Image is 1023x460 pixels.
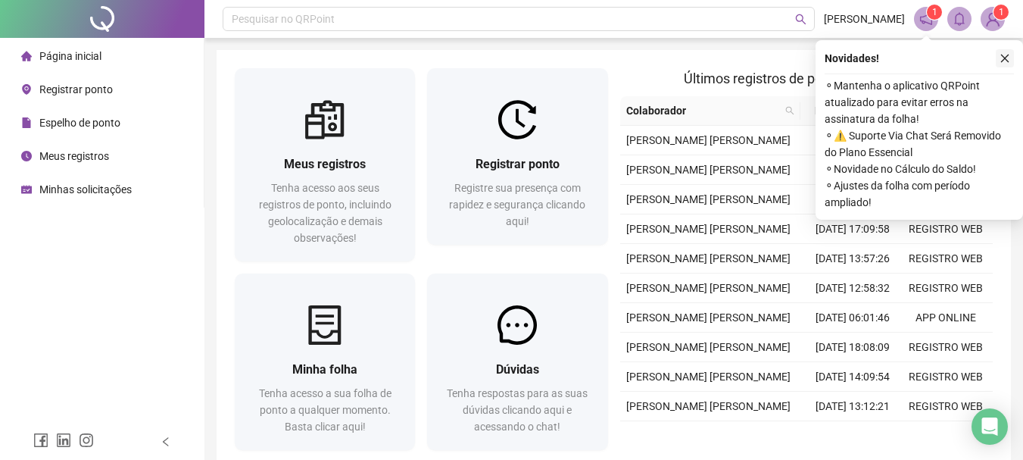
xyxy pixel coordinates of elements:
[79,433,94,448] span: instagram
[993,5,1009,20] sup: Atualize o seu contato no menu Meus Dados
[900,362,993,392] td: REGISTRO WEB
[447,387,588,433] span: Tenha respostas para as suas dúvidas clicando aqui e acessando o chat!
[800,96,890,126] th: Data/Hora
[427,274,607,450] a: DúvidasTenha respostas para as suas dúvidas clicando aqui e acessando o chat!
[806,392,900,421] td: [DATE] 13:12:21
[161,437,171,447] span: left
[259,182,391,244] span: Tenha acesso aos seus registros de ponto, incluindo geolocalização e demais observações!
[626,193,791,205] span: [PERSON_NAME] [PERSON_NAME]
[292,362,357,377] span: Minha folha
[21,117,32,128] span: file
[21,84,32,95] span: environment
[900,303,993,333] td: APP ONLINE
[449,182,585,227] span: Registre sua presença com rapidez e segurança clicando aqui!
[806,155,900,185] td: [DATE] 13:16:11
[806,126,900,155] td: [DATE] 14:10:04
[235,274,415,450] a: Minha folhaTenha acesso a sua folha de ponto a qualquer momento. Basta clicar aqui!
[21,51,32,61] span: home
[39,117,120,129] span: Espelho de ponto
[626,311,791,324] span: [PERSON_NAME] [PERSON_NAME]
[782,99,797,122] span: search
[825,127,1014,161] span: ⚬ ⚠️ Suporte Via Chat Será Removido do Plano Essencial
[626,102,780,119] span: Colaborador
[825,77,1014,127] span: ⚬ Mantenha o aplicativo QRPoint atualizado para evitar erros na assinatura da folha!
[806,421,900,451] td: [DATE] 08:06:59
[39,83,113,95] span: Registrar ponto
[626,400,791,412] span: [PERSON_NAME] [PERSON_NAME]
[900,392,993,421] td: REGISTRO WEB
[626,282,791,294] span: [PERSON_NAME] [PERSON_NAME]
[476,157,560,171] span: Registrar ponto
[999,7,1004,17] span: 1
[900,274,993,303] td: REGISTRO WEB
[806,274,900,303] td: [DATE] 12:58:32
[825,50,879,67] span: Novidades !
[825,177,1014,211] span: ⚬ Ajustes da folha com período ampliado!
[972,408,1008,445] div: Open Intercom Messenger
[626,371,791,383] span: [PERSON_NAME] [PERSON_NAME]
[259,387,391,433] span: Tenha acesso a sua folha de ponto a qualquer momento. Basta clicar aqui!
[39,183,132,196] span: Minhas solicitações
[626,223,791,235] span: [PERSON_NAME] [PERSON_NAME]
[785,106,794,115] span: search
[806,303,900,333] td: [DATE] 06:01:46
[21,184,32,195] span: schedule
[496,362,539,377] span: Dúvidas
[1000,53,1010,64] span: close
[806,362,900,392] td: [DATE] 14:09:54
[626,164,791,176] span: [PERSON_NAME] [PERSON_NAME]
[900,214,993,244] td: REGISTRO WEB
[927,5,942,20] sup: 1
[900,421,993,451] td: REGISTRO WEB
[919,12,933,26] span: notification
[39,50,101,62] span: Página inicial
[825,161,1014,177] span: ⚬ Novidade no Cálculo do Saldo!
[684,70,928,86] span: Últimos registros de ponto sincronizados
[824,11,905,27] span: [PERSON_NAME]
[39,150,109,162] span: Meus registros
[806,185,900,214] td: [DATE] 08:11:33
[626,134,791,146] span: [PERSON_NAME] [PERSON_NAME]
[427,68,607,245] a: Registrar pontoRegistre sua presença com rapidez e segurança clicando aqui!
[900,244,993,274] td: REGISTRO WEB
[900,333,993,362] td: REGISTRO WEB
[806,244,900,274] td: [DATE] 13:57:26
[932,7,937,17] span: 1
[806,214,900,244] td: [DATE] 17:09:58
[806,102,872,119] span: Data/Hora
[235,68,415,261] a: Meus registrosTenha acesso aos seus registros de ponto, incluindo geolocalização e demais observa...
[953,12,966,26] span: bell
[56,433,71,448] span: linkedin
[33,433,48,448] span: facebook
[806,333,900,362] td: [DATE] 18:08:09
[626,252,791,264] span: [PERSON_NAME] [PERSON_NAME]
[626,341,791,353] span: [PERSON_NAME] [PERSON_NAME]
[21,151,32,161] span: clock-circle
[795,14,806,25] span: search
[981,8,1004,30] img: 68269
[284,157,366,171] span: Meus registros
